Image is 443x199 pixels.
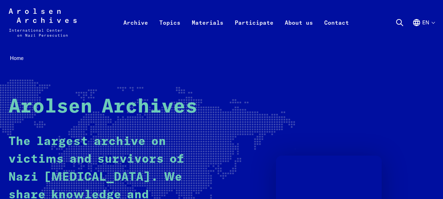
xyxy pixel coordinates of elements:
[154,17,186,45] a: Topics
[8,53,435,64] nav: Breadcrumb
[118,8,355,37] nav: Primary
[186,17,229,45] a: Materials
[279,17,319,45] a: About us
[8,97,197,117] strong: Arolsen Archives
[319,17,355,45] a: Contact
[10,55,24,61] span: Home
[412,18,435,44] button: English, language selection
[229,17,279,45] a: Participate
[118,17,154,45] a: Archive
